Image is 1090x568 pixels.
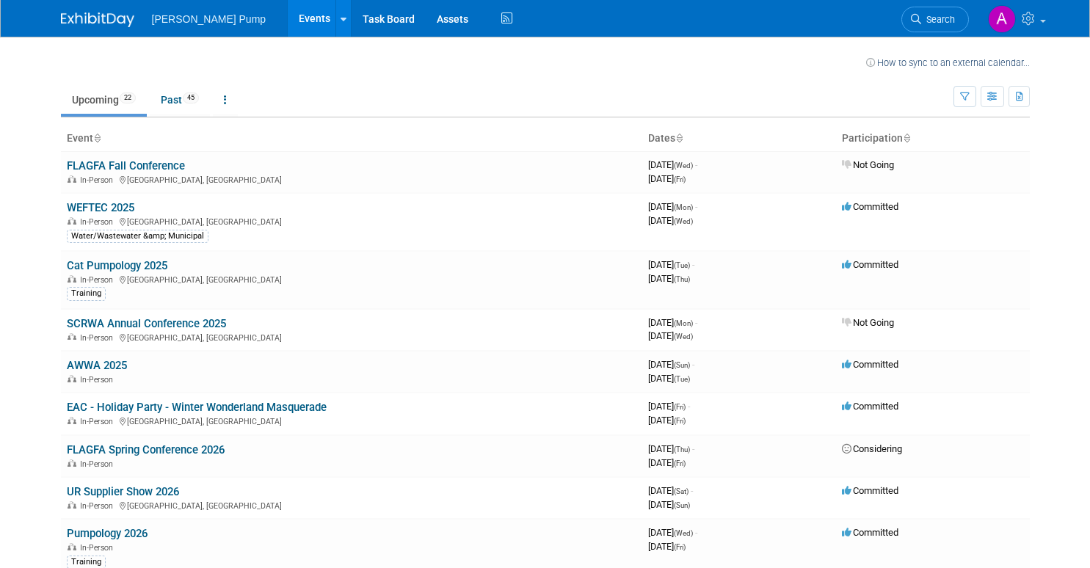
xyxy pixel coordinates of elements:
[842,485,898,496] span: Committed
[903,132,910,144] a: Sort by Participation Type
[68,333,76,341] img: In-Person Event
[61,86,147,114] a: Upcoming22
[648,359,694,370] span: [DATE]
[67,485,179,498] a: UR Supplier Show 2026
[68,275,76,283] img: In-Person Event
[648,457,686,468] span: [DATE]
[675,132,683,144] a: Sort by Start Date
[68,501,76,509] img: In-Person Event
[842,359,898,370] span: Committed
[67,317,226,330] a: SCRWA Annual Conference 2025
[67,443,225,456] a: FLAGFA Spring Conference 2026
[842,159,894,170] span: Not Going
[648,373,690,384] span: [DATE]
[67,259,167,272] a: Cat Pumpology 2025
[674,275,690,283] span: (Thu)
[674,529,693,537] span: (Wed)
[674,319,693,327] span: (Mon)
[68,175,76,183] img: In-Person Event
[642,126,836,151] th: Dates
[648,173,686,184] span: [DATE]
[648,401,690,412] span: [DATE]
[80,375,117,385] span: In-Person
[68,417,76,424] img: In-Person Event
[648,201,697,212] span: [DATE]
[842,527,898,538] span: Committed
[674,543,686,551] span: (Fri)
[842,317,894,328] span: Not Going
[67,173,636,185] div: [GEOGRAPHIC_DATA], [GEOGRAPHIC_DATA]
[674,175,686,183] span: (Fri)
[842,401,898,412] span: Committed
[68,375,76,382] img: In-Person Event
[80,501,117,511] span: In-Person
[648,215,693,226] span: [DATE]
[692,359,694,370] span: -
[674,161,693,170] span: (Wed)
[674,445,690,454] span: (Thu)
[648,259,694,270] span: [DATE]
[152,13,266,25] span: [PERSON_NAME] Pump
[648,273,690,284] span: [DATE]
[67,215,636,227] div: [GEOGRAPHIC_DATA], [GEOGRAPHIC_DATA]
[80,333,117,343] span: In-Person
[93,132,101,144] a: Sort by Event Name
[68,217,76,225] img: In-Person Event
[688,401,690,412] span: -
[674,487,688,495] span: (Sat)
[80,417,117,426] span: In-Person
[67,287,106,300] div: Training
[648,443,694,454] span: [DATE]
[674,261,690,269] span: (Tue)
[674,459,686,467] span: (Fri)
[61,12,134,27] img: ExhibitDay
[648,527,697,538] span: [DATE]
[67,230,208,243] div: Water/Wastewater &amp; Municipal
[80,459,117,469] span: In-Person
[67,201,134,214] a: WEFTEC 2025
[183,92,199,103] span: 45
[674,403,686,411] span: (Fri)
[67,159,185,172] a: FLAGFA Fall Conference
[648,499,690,510] span: [DATE]
[674,217,693,225] span: (Wed)
[68,459,76,467] img: In-Person Event
[866,57,1030,68] a: How to sync to an external calendar...
[842,201,898,212] span: Committed
[67,401,327,414] a: EAC - Holiday Party - Winter Wonderland Masquerade
[692,259,694,270] span: -
[842,443,902,454] span: Considering
[67,359,127,372] a: AWWA 2025
[150,86,210,114] a: Past45
[901,7,969,32] a: Search
[674,361,690,369] span: (Sun)
[695,201,697,212] span: -
[648,330,693,341] span: [DATE]
[120,92,136,103] span: 22
[67,527,148,540] a: Pumpology 2026
[921,14,955,25] span: Search
[67,415,636,426] div: [GEOGRAPHIC_DATA], [GEOGRAPHIC_DATA]
[674,501,690,509] span: (Sun)
[648,541,686,552] span: [DATE]
[80,175,117,185] span: In-Person
[648,159,697,170] span: [DATE]
[80,543,117,553] span: In-Person
[67,273,636,285] div: [GEOGRAPHIC_DATA], [GEOGRAPHIC_DATA]
[674,203,693,211] span: (Mon)
[674,375,690,383] span: (Tue)
[695,527,697,538] span: -
[648,485,693,496] span: [DATE]
[692,443,694,454] span: -
[80,217,117,227] span: In-Person
[695,159,697,170] span: -
[80,275,117,285] span: In-Person
[674,417,686,425] span: (Fri)
[67,331,636,343] div: [GEOGRAPHIC_DATA], [GEOGRAPHIC_DATA]
[691,485,693,496] span: -
[61,126,642,151] th: Event
[68,543,76,550] img: In-Person Event
[648,317,697,328] span: [DATE]
[988,5,1016,33] img: Allan Curry
[695,317,697,328] span: -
